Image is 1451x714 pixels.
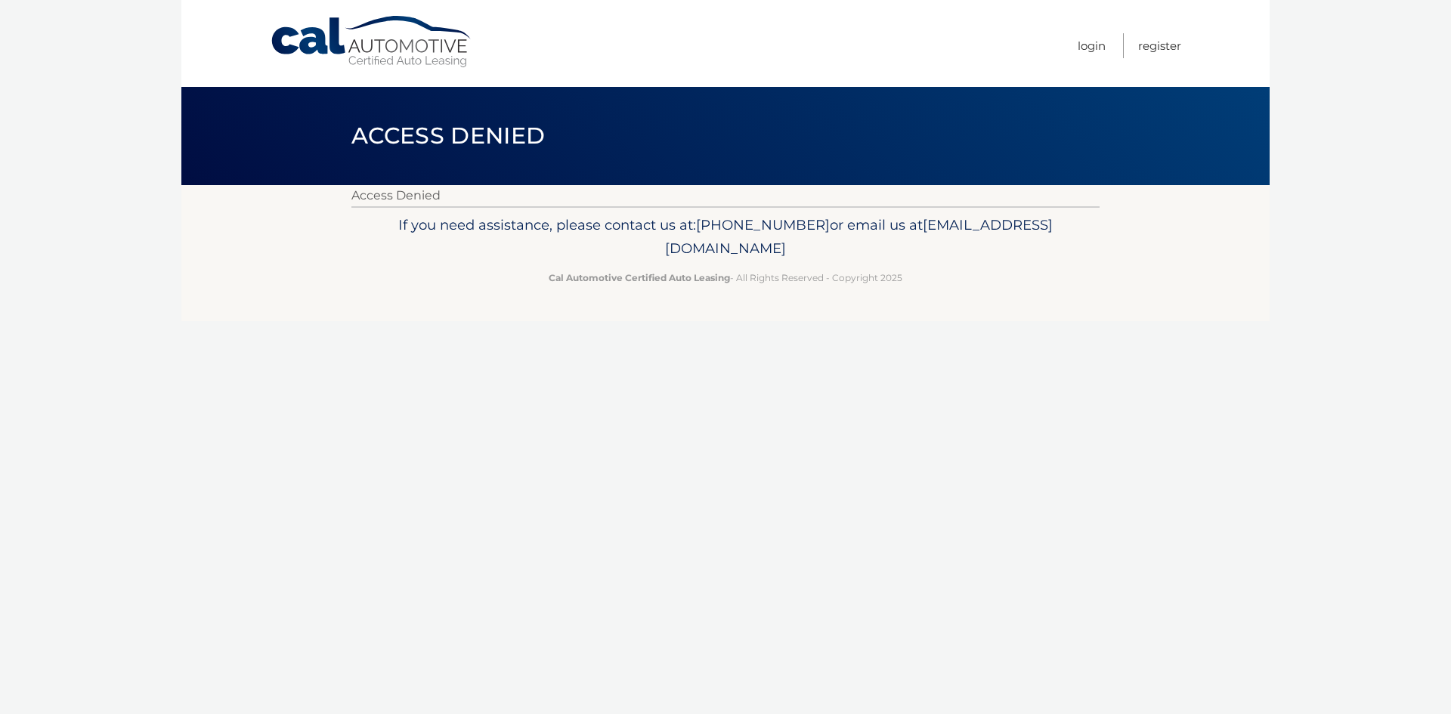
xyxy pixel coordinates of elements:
p: Access Denied [351,185,1100,206]
a: Login [1078,33,1106,58]
a: Register [1138,33,1181,58]
strong: Cal Automotive Certified Auto Leasing [549,272,730,283]
p: If you need assistance, please contact us at: or email us at [361,213,1090,261]
a: Cal Automotive [270,15,474,69]
span: [PHONE_NUMBER] [696,216,830,233]
span: Access Denied [351,122,545,150]
p: - All Rights Reserved - Copyright 2025 [361,270,1090,286]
